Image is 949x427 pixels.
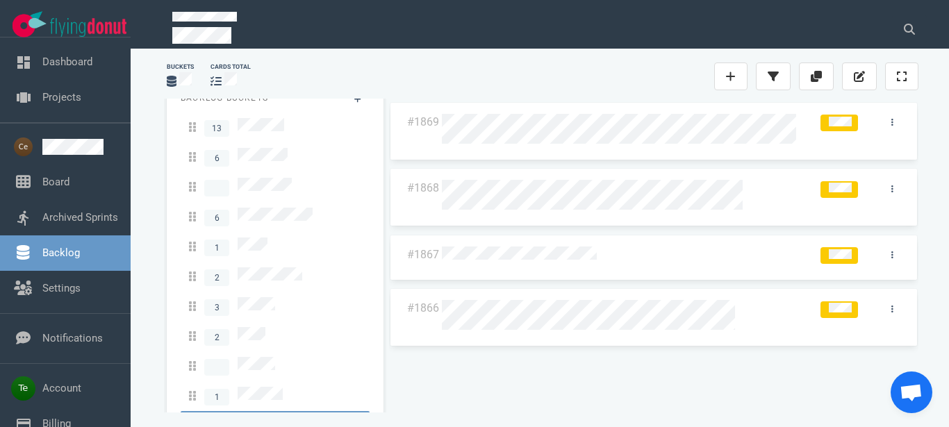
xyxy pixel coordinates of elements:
span: 3 [204,299,229,316]
a: Notifications [42,332,103,344]
span: 6 [204,150,229,167]
span: 6 [204,210,229,226]
a: #1868 [407,181,439,194]
a: Backlog [42,246,80,259]
a: 6 [181,142,370,172]
a: Dashboard [42,56,92,68]
span: 2 [204,329,229,346]
div: cards total [211,62,251,72]
a: Chat abierto [891,371,932,413]
a: 13 [181,112,370,142]
span: 2 [204,269,229,286]
a: #1866 [407,301,439,315]
a: 1 [181,381,370,411]
a: Board [42,176,69,188]
a: Archived Sprints [42,211,118,224]
a: Projects [42,91,81,103]
span: 13 [204,120,229,137]
span: 1 [204,240,229,256]
a: #1867 [407,248,439,261]
img: Flying Donut text logo [50,18,126,37]
a: 2 [181,262,370,292]
a: 1 [181,232,370,262]
a: 6 [181,202,370,232]
a: Account [42,382,81,394]
span: 1 [204,389,229,405]
a: 3 [181,292,370,321]
a: 2 [181,321,370,351]
a: #1869 [407,115,439,128]
div: Buckets [167,62,194,72]
a: Settings [42,282,81,294]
